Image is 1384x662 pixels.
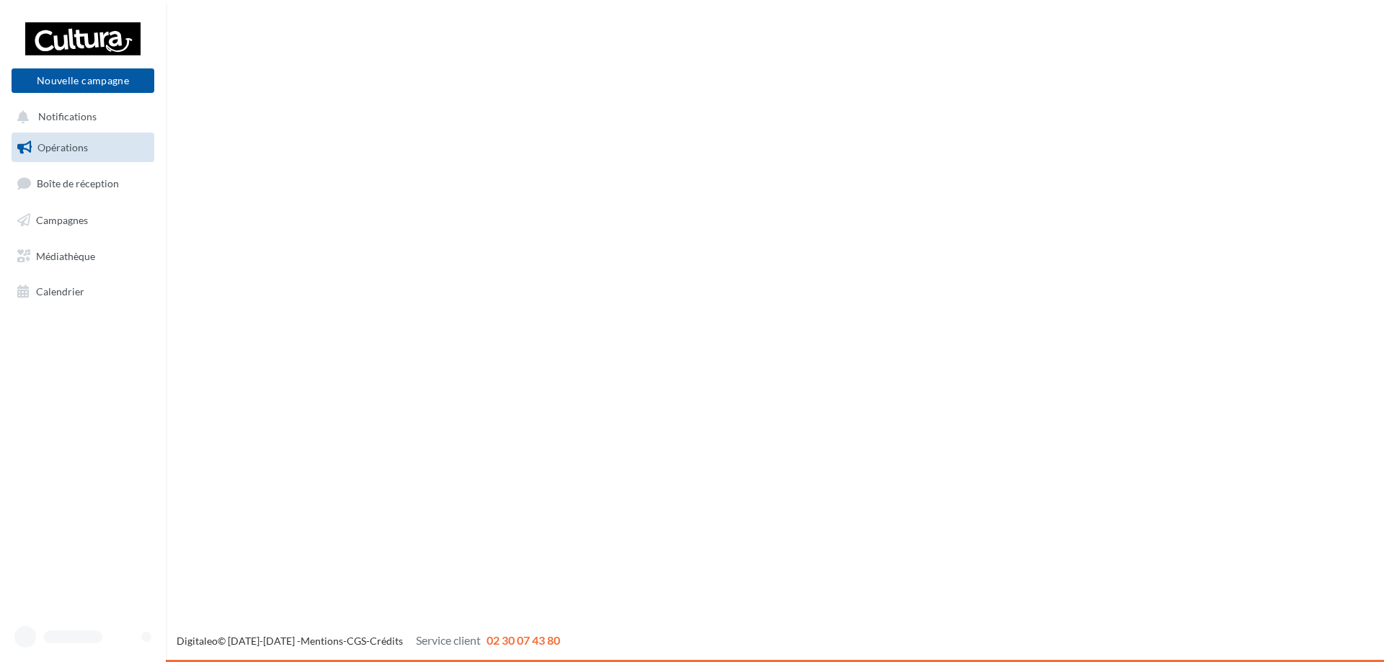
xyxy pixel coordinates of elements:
[177,635,218,647] a: Digitaleo
[301,635,343,647] a: Mentions
[9,168,157,199] a: Boîte de réception
[487,633,560,647] span: 02 30 07 43 80
[9,277,157,307] a: Calendrier
[36,249,95,261] span: Médiathèque
[9,133,157,163] a: Opérations
[36,214,88,226] span: Campagnes
[37,177,119,189] span: Boîte de réception
[12,68,154,93] button: Nouvelle campagne
[9,205,157,236] a: Campagnes
[38,111,97,123] span: Notifications
[36,285,84,298] span: Calendrier
[37,141,88,153] span: Opérations
[370,635,403,647] a: Crédits
[416,633,481,647] span: Service client
[347,635,366,647] a: CGS
[177,635,560,647] span: © [DATE]-[DATE] - - -
[9,241,157,272] a: Médiathèque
